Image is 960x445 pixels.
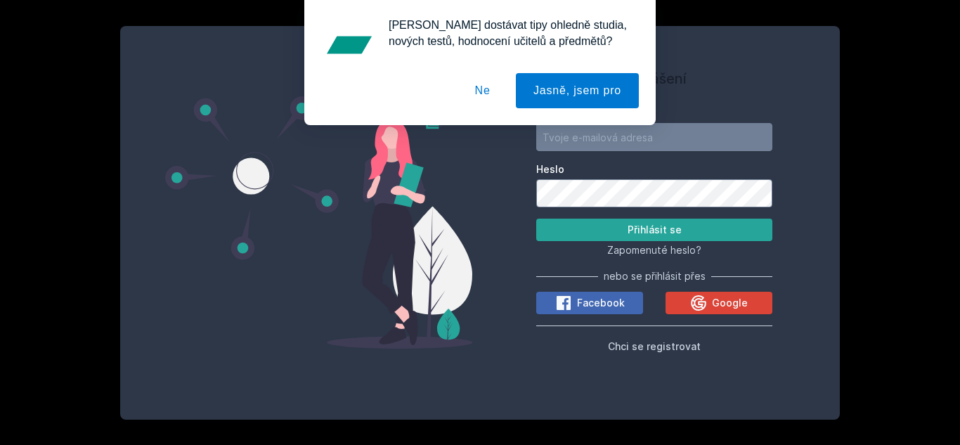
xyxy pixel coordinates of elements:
[516,73,639,108] button: Jasně, jsem pro
[666,292,772,314] button: Google
[607,244,701,256] span: Zapomenuté heslo?
[536,292,643,314] button: Facebook
[536,219,772,241] button: Přihlásit se
[608,337,701,354] button: Chci se registrovat
[458,73,508,108] button: Ne
[577,296,625,310] span: Facebook
[321,17,377,73] img: notification icon
[536,162,772,176] label: Heslo
[536,123,772,151] input: Tvoje e-mailová adresa
[608,340,701,352] span: Chci se registrovat
[377,17,639,49] div: [PERSON_NAME] dostávat tipy ohledně studia, nových testů, hodnocení učitelů a předmětů?
[712,296,748,310] span: Google
[604,269,706,283] span: nebo se přihlásit přes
